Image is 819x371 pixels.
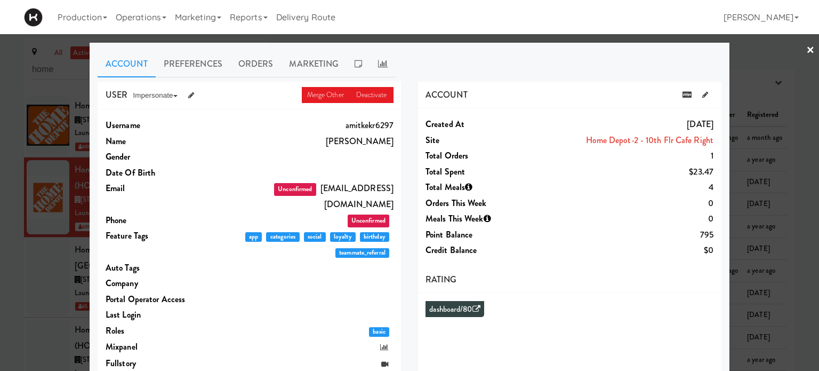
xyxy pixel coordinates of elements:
a: Account [98,51,156,77]
dt: Meals This Week [425,211,541,227]
button: Impersonate [127,88,182,104]
dd: 4 [541,179,713,195]
span: app [245,232,262,242]
dd: 0 [541,211,713,227]
dt: Date Of Birth [106,165,221,181]
dt: Auto Tags [106,260,221,276]
span: teammate_referral [335,248,389,258]
dd: [DATE] [541,116,713,132]
dt: Total Spent [425,164,541,180]
dt: Phone [106,212,221,228]
a: × [806,34,815,67]
dt: Last login [106,307,221,323]
dt: Total Meals [425,179,541,195]
dt: Mixpanel [106,339,221,355]
a: Marketing [281,51,347,77]
a: Orders [230,51,282,77]
dt: Email [106,180,221,196]
dd: $0 [541,242,713,258]
dt: Credit Balance [425,242,541,258]
dd: [PERSON_NAME] [221,133,394,149]
img: Micromart [24,8,43,27]
dd: 795 [541,227,713,243]
dt: Company [106,275,221,291]
dt: Name [106,133,221,149]
span: Unconfirmed [274,183,316,196]
dt: Created at [425,116,541,132]
span: USER [106,89,127,101]
a: dashboard/80 [429,304,480,315]
dt: Feature Tags [106,228,221,244]
dt: Username [106,117,221,133]
span: birthday [360,232,389,242]
dt: Point Balance [425,227,541,243]
span: basic [369,327,389,337]
a: Home Depot-2 - 10th Flr Cafe Right [586,134,713,146]
dd: [EMAIL_ADDRESS][DOMAIN_NAME] [221,180,394,212]
a: Merge Other [302,87,351,103]
span: categories [266,232,299,242]
dt: Orders This Week [425,195,541,211]
span: Unconfirmed [348,215,389,227]
dd: 0 [541,195,713,211]
dd: 1 [541,148,713,164]
span: loyalty [330,232,356,242]
span: RATING [425,273,457,286]
a: Preferences [156,51,230,77]
dt: Portal Operator Access [106,291,221,307]
dt: Roles [106,323,221,339]
dt: Gender [106,149,221,165]
dd: amitkekr6297 [221,117,394,133]
a: Deactivate [351,87,394,103]
span: ACCOUNT [425,89,468,101]
dt: Site [425,132,541,148]
dt: Total Orders [425,148,541,164]
span: social [304,232,326,242]
dd: $23.47 [541,164,713,180]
